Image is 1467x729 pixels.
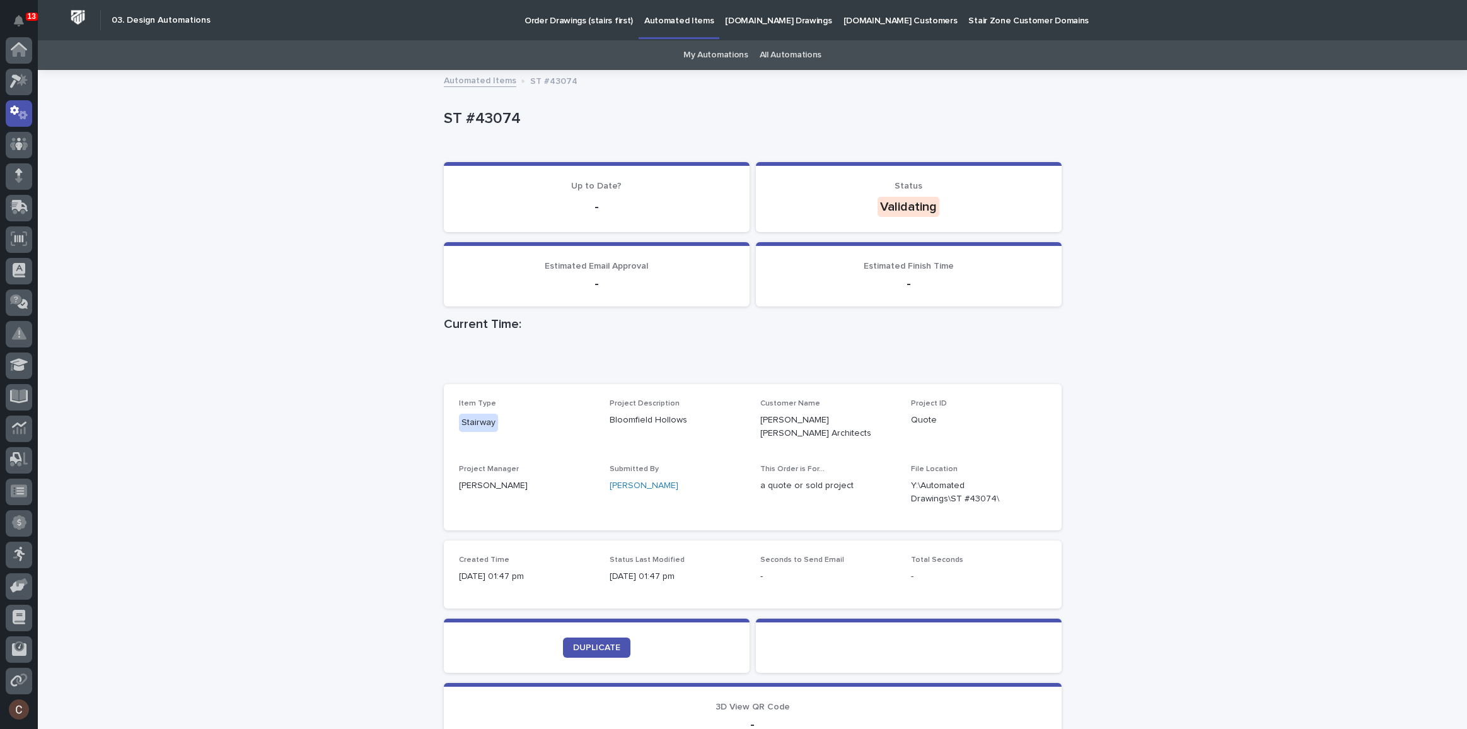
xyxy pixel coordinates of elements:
span: Project ID [911,400,947,407]
span: 3D View QR Code [716,703,790,711]
span: This Order is For... [760,465,825,473]
p: - [760,570,896,583]
button: Notifications [6,8,32,34]
p: 13 [28,12,36,21]
div: Validating [878,197,939,217]
span: Estimated Email Approval [545,262,648,271]
p: Quote [911,414,1047,427]
span: File Location [911,465,958,473]
p: - [911,570,1047,583]
a: All Automations [760,40,821,70]
h2: 03. Design Automations [112,15,211,26]
span: DUPLICATE [573,643,620,652]
p: a quote or sold project [760,479,896,493]
span: Project Description [610,400,680,407]
span: Created Time [459,556,509,564]
span: Customer Name [760,400,820,407]
p: [DATE] 01:47 pm [459,570,594,583]
p: Bloomfield Hollows [610,414,745,427]
p: [DATE] 01:47 pm [610,570,745,583]
span: Submitted By [610,465,659,473]
span: Seconds to Send Email [760,556,844,564]
p: [PERSON_NAME] [PERSON_NAME] Architects [760,414,896,440]
div: Notifications13 [16,15,32,35]
span: Estimated Finish Time [864,262,954,271]
a: [PERSON_NAME] [610,479,678,493]
iframe: Current Time: [444,337,1062,384]
button: users-avatar [6,696,32,723]
span: Project Manager [459,465,519,473]
a: Automated Items [444,73,516,87]
span: Total Seconds [911,556,963,564]
p: - [459,199,734,214]
span: Up to Date? [571,182,622,190]
p: [PERSON_NAME] [459,479,594,493]
img: Workspace Logo [66,6,90,29]
span: Status [895,182,922,190]
p: ST #43074 [444,110,1057,128]
a: DUPLICATE [563,638,630,658]
div: Stairway [459,414,498,432]
a: My Automations [683,40,748,70]
p: ST #43074 [530,73,577,87]
span: Status Last Modified [610,556,685,564]
p: - [771,276,1047,291]
h1: Current Time: [444,317,1062,332]
span: Item Type [459,400,496,407]
: Y:\Automated Drawings\ST #43074\ [911,479,1016,506]
p: - [459,276,734,291]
